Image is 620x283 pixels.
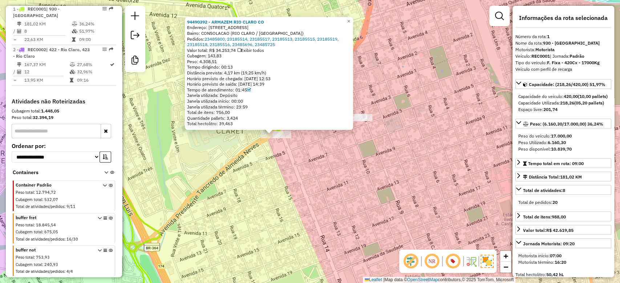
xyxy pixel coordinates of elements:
span: Total de atividades/pedidos [16,237,64,242]
strong: 32.394,19 [33,115,53,120]
strong: R$ 42.619,85 [546,227,574,233]
strong: 420,00 [564,94,578,99]
span: 12.794,72 [36,190,56,195]
div: Endereço: [STREET_ADDRESS] [187,25,351,30]
span: + [503,251,508,261]
div: Motorista início: [518,253,608,259]
a: Tempo total em rota: 09:00 [515,158,611,168]
strong: F. Fixa - 420Cx - 17000Kg [547,60,600,65]
div: Distância Total: [523,174,582,180]
div: Total hectolitro: [515,271,611,278]
div: Peso Utilizado: [518,139,608,146]
i: % de utilização da cubagem [72,29,77,33]
div: Janela utilizada término: 23:59 [187,104,351,110]
div: Pedidos: [187,36,351,47]
span: : [34,255,35,260]
strong: 6.160,30 [548,140,566,145]
span: Peso total [16,222,34,227]
span: : [64,204,65,209]
div: Bairro: CONSOLACAO (RIO CLARO / [GEOGRAPHIC_DATA]) [187,30,351,36]
span: Exibir todos [238,48,264,53]
td: / [13,68,17,75]
i: % de utilização do peso [72,22,77,26]
span: | [383,277,384,282]
i: % de utilização do peso [70,62,75,67]
div: Jornada Motorista: 09:20 [523,241,575,247]
div: Total de pedidos: [518,199,608,206]
span: Peso total [16,255,34,260]
div: Janela utilizada início: 00:00 [187,98,351,104]
span: Cubagem total [16,197,42,202]
div: Nome da rota: [515,40,611,46]
i: Total de Atividades [17,70,21,74]
td: 09:16 [77,77,109,84]
span: Total de atividades: [523,188,565,193]
a: Zoom out [500,262,511,272]
img: Fluxo de ruas [465,255,477,267]
div: Motorista: [515,46,611,53]
strong: 10.839,70 [551,146,572,152]
div: Capacidade do veículo: [518,93,608,100]
div: Total de atividades:8 [515,196,611,209]
span: Cubagem total [16,229,42,234]
a: OpenStreetMap [407,277,438,282]
div: Peso total: [12,114,116,121]
div: Tempo de atendimento: 01:45 [187,87,351,93]
div: Veículo: [515,53,611,60]
i: Total de Atividades [17,29,21,33]
td: = [13,36,17,43]
span: Peso: 4.308,51 [187,59,217,64]
span: 532,07 [44,197,58,202]
em: Opções [102,7,107,11]
div: Espaço livre: [518,106,608,113]
span: Peso: (6.160,30/17.000,00) 36,24% [530,121,603,127]
div: Motorista término: [518,259,608,266]
div: Tempo dirigindo: 00:13 [187,64,351,70]
strong: 988,00 [552,214,566,220]
a: Leaflet [365,277,382,282]
span: 4/4 [66,269,73,274]
i: Tempo total em rota [72,37,76,42]
a: Com service time [247,87,251,93]
i: % de utilização da cubagem [70,70,75,74]
a: Total de atividades:8 [515,185,611,195]
div: Peso: (6.160,30/17.000,00) 36,24% [515,130,611,155]
span: : [64,237,65,242]
div: Total hectolitro: 39,463 [187,121,351,127]
div: Total de itens: [523,214,566,220]
span: : [64,269,65,274]
i: Opções [104,216,107,243]
i: Rota otimizada [110,62,114,67]
label: Ordenar por: [12,141,116,150]
strong: 17.000,00 [551,133,572,139]
i: Opções [104,249,107,276]
div: Capacidade: (218,26/420,00) 51,97% [515,90,611,116]
strong: 20 [552,200,558,205]
a: Distância Total:181,02 KM [515,172,611,181]
strong: 1.448,05 [41,108,59,114]
a: Zoom in [500,251,511,262]
div: Atividade não roteirizada - FERNANDO TOSHIO TAMA [349,114,367,121]
a: 94490392 - ARMAZEM RIO CLARO CO [187,19,264,25]
td: 167,37 KM [24,61,69,68]
span: − [503,262,508,271]
span: 1 - [13,6,60,18]
a: Nova sessão e pesquisa [128,9,142,25]
strong: 201,74 [543,107,558,112]
span: Container Padrão [16,182,94,188]
span: Peso total [16,190,34,195]
span: Cubagem: 143,83 [187,53,222,58]
h4: Informações da rota selecionada [515,15,611,21]
a: Criar modelo [128,53,142,69]
td: 51,97% [79,28,113,35]
span: Capacidade: (218,26/420,00) 51,97% [529,82,605,87]
img: Exibir/Ocultar setores [481,255,494,268]
div: Atividade não roteirizada - ARMAZEM RIO CLARO CO [273,131,291,138]
em: Rota exportada [109,47,113,52]
div: Capacidade Utilizada: [518,100,608,106]
span: buffer fret [16,214,94,221]
span: Cubagem total [16,262,42,267]
a: Exportar sessão [128,28,142,44]
td: / [13,28,17,35]
i: Distância Total [17,62,21,67]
